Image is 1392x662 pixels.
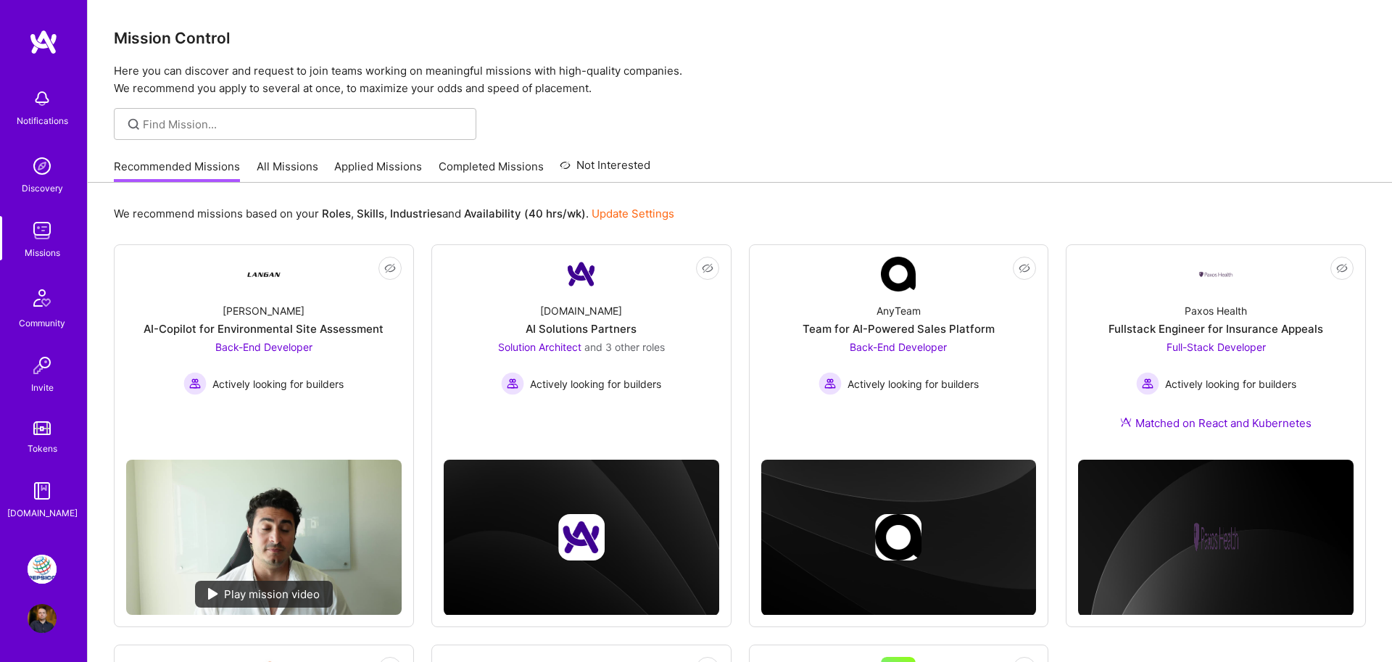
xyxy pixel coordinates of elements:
[114,62,1366,97] p: Here you can discover and request to join teams working on meaningful missions with high-quality ...
[439,159,544,183] a: Completed Missions
[24,604,60,633] a: User Avatar
[25,245,60,260] div: Missions
[1078,460,1354,616] img: cover
[444,460,719,616] img: cover
[1109,321,1323,336] div: Fullstack Engineer for Insurance Appeals
[322,207,351,220] b: Roles
[540,303,622,318] div: [DOMAIN_NAME]
[28,84,57,113] img: bell
[1193,514,1239,560] img: Company logo
[28,216,57,245] img: teamwork
[848,376,979,392] span: Actively looking for builders
[114,159,240,183] a: Recommended Missions
[29,29,58,55] img: logo
[390,207,442,220] b: Industries
[558,514,605,560] img: Company logo
[877,303,921,318] div: AnyTeam
[215,341,312,353] span: Back-End Developer
[28,555,57,584] img: PepsiCo: SodaStream Intl. 2024 AOP
[530,376,661,392] span: Actively looking for builders
[208,588,218,600] img: play
[702,262,713,274] i: icon EyeClosed
[257,159,318,183] a: All Missions
[384,262,396,274] i: icon EyeClosed
[28,351,57,380] img: Invite
[444,257,719,430] a: Company Logo[DOMAIN_NAME]AI Solutions PartnersSolution Architect and 3 other rolesActively lookin...
[33,421,51,435] img: tokens
[498,341,581,353] span: Solution Architect
[1165,376,1296,392] span: Actively looking for builders
[501,372,524,395] img: Actively looking for builders
[143,117,465,132] input: Find Mission...
[1167,341,1266,353] span: Full-Stack Developer
[761,460,1037,616] img: cover
[1136,372,1159,395] img: Actively looking for builders
[28,152,57,181] img: discovery
[28,604,57,633] img: User Avatar
[464,207,586,220] b: Availability (40 hrs/wk)
[881,257,916,291] img: Company Logo
[819,372,842,395] img: Actively looking for builders
[114,29,1366,47] h3: Mission Control
[114,206,674,221] p: We recommend missions based on your , , and .
[19,315,65,331] div: Community
[564,257,599,291] img: Company Logo
[875,514,921,560] img: Company logo
[28,441,57,456] div: Tokens
[246,257,281,291] img: Company Logo
[526,321,637,336] div: AI Solutions Partners
[1019,262,1030,274] i: icon EyeClosed
[1120,415,1312,431] div: Matched on React and Kubernetes
[17,113,68,128] div: Notifications
[584,341,665,353] span: and 3 other roles
[334,159,422,183] a: Applied Missions
[850,341,947,353] span: Back-End Developer
[212,376,344,392] span: Actively looking for builders
[1185,303,1247,318] div: Paxos Health
[7,505,78,521] div: [DOMAIN_NAME]
[25,281,59,315] img: Community
[761,257,1037,430] a: Company LogoAnyTeamTeam for AI-Powered Sales PlatformBack-End Developer Actively looking for buil...
[28,476,57,505] img: guide book
[357,207,384,220] b: Skills
[144,321,384,336] div: AI-Copilot for Environmental Site Assessment
[126,460,402,615] img: No Mission
[22,181,63,196] div: Discovery
[1078,257,1354,448] a: Company LogoPaxos HealthFullstack Engineer for Insurance AppealsFull-Stack Developer Actively loo...
[195,581,333,608] div: Play mission video
[31,380,54,395] div: Invite
[1336,262,1348,274] i: icon EyeClosed
[560,157,650,183] a: Not Interested
[126,257,402,448] a: Company Logo[PERSON_NAME]AI-Copilot for Environmental Site AssessmentBack-End Developer Actively ...
[1198,270,1233,278] img: Company Logo
[24,555,60,584] a: PepsiCo: SodaStream Intl. 2024 AOP
[125,116,142,133] i: icon SearchGrey
[803,321,995,336] div: Team for AI-Powered Sales Platform
[223,303,304,318] div: [PERSON_NAME]
[592,207,674,220] a: Update Settings
[183,372,207,395] img: Actively looking for builders
[1120,416,1132,428] img: Ateam Purple Icon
